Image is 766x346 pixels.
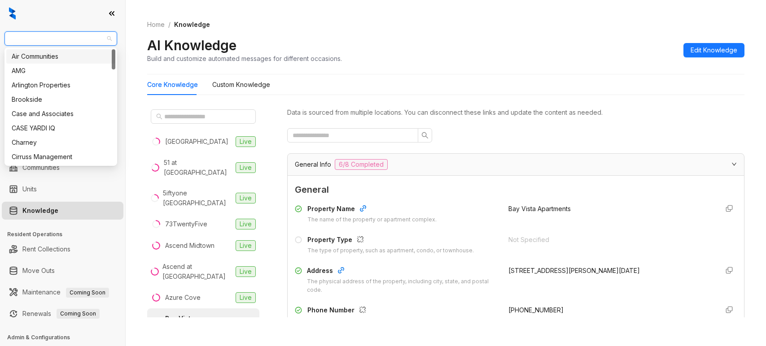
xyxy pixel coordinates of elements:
[12,80,110,90] div: Arlington Properties
[2,202,123,220] li: Knowledge
[2,305,123,323] li: Renewals
[164,158,232,177] div: 51 at [GEOGRAPHIC_DATA]
[508,306,564,314] span: [PHONE_NUMBER]
[12,52,110,61] div: Air Communities
[236,162,256,173] span: Live
[163,188,232,208] div: 5iftyone [GEOGRAPHIC_DATA]
[22,159,60,177] a: Communities
[2,240,123,258] li: Rent Collections
[295,160,331,169] span: General Info
[12,66,110,76] div: AMG
[57,309,100,319] span: Coming Soon
[147,80,198,90] div: Core Knowledge
[165,137,228,147] div: [GEOGRAPHIC_DATA]
[236,292,256,303] span: Live
[168,20,171,30] li: /
[10,32,112,45] span: RR Living
[212,80,270,90] div: Custom Knowledge
[236,193,256,203] span: Live
[165,241,214,251] div: Ascend Midtown
[236,219,256,229] span: Live
[307,216,437,224] div: The name of the property or apartment complex.
[22,262,55,280] a: Move Outs
[6,78,115,92] div: Arlington Properties
[307,204,437,216] div: Property Name
[12,109,110,119] div: Case and Associates
[307,235,474,247] div: Property Type
[307,317,468,325] div: The contact phone number for the property or leasing office.
[12,123,110,133] div: CASE YARDI IQ
[683,43,744,57] button: Edit Knowledge
[66,288,109,298] span: Coming Soon
[691,45,737,55] span: Edit Knowledge
[236,240,256,251] span: Live
[288,154,744,175] div: General Info6/8 Completed
[6,64,115,78] div: AMG
[165,219,207,229] div: 73TwentyFive
[2,262,123,280] li: Move Outs
[335,159,388,170] span: 6/8 Completed
[12,152,110,162] div: Cirruss Management
[6,107,115,121] div: Case and Associates
[295,183,737,197] span: General
[287,108,744,117] div: Data is sourced from multiple locations. You can disconnect these links and update the content as...
[508,235,711,245] div: Not Specified
[307,247,474,255] div: The type of property, such as apartment, condo, or townhouse.
[22,180,37,198] a: Units
[307,305,468,317] div: Phone Number
[236,266,256,277] span: Live
[22,240,70,258] a: Rent Collections
[2,283,123,301] li: Maintenance
[156,113,162,120] span: search
[22,305,100,323] a: RenewalsComing Soon
[145,20,166,30] a: Home
[6,121,115,135] div: CASE YARDI IQ
[162,262,232,281] div: Ascend at [GEOGRAPHIC_DATA]
[6,92,115,107] div: Brookside
[2,180,123,198] li: Units
[165,314,232,333] div: Bay Vista Apartments
[9,7,16,20] img: logo
[307,277,498,294] div: The physical address of the property, including city, state, and postal code.
[236,136,256,147] span: Live
[6,135,115,150] div: Charney
[2,60,123,78] li: Leads
[731,161,737,167] span: expanded
[7,333,125,342] h3: Admin & Configurations
[6,49,115,64] div: Air Communities
[307,266,498,277] div: Address
[421,132,429,139] span: search
[6,150,115,164] div: Cirruss Management
[508,266,711,276] div: [STREET_ADDRESS][PERSON_NAME][DATE]
[508,205,571,212] span: Bay Vista Apartments
[2,99,123,117] li: Leasing
[12,138,110,147] div: Charney
[12,95,110,104] div: Brookside
[174,21,210,28] span: Knowledge
[2,159,123,177] li: Communities
[165,293,201,303] div: Azure Cove
[147,37,236,54] h2: AI Knowledge
[2,120,123,138] li: Collections
[7,230,125,238] h3: Resident Operations
[147,54,342,63] div: Build and customize automated messages for different occasions.
[22,202,58,220] a: Knowledge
